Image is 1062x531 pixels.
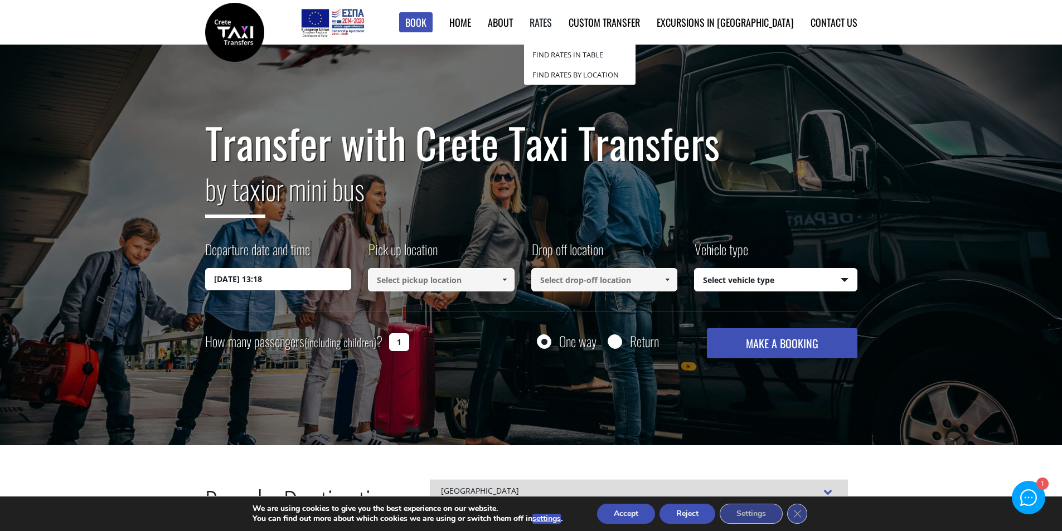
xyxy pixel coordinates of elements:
[299,6,366,39] img: e-bannersEUERDF180X90.jpg
[449,15,471,30] a: Home
[531,240,603,268] label: Drop off location
[205,119,857,166] h1: Transfer with Crete Taxi Transfers
[1036,478,1049,490] div: 1
[205,25,264,37] a: Crete Taxi Transfers | Safe Taxi Transfer Services from to Heraklion Airport, Chania Airport, Ret...
[659,504,715,524] button: Reject
[205,166,857,226] h2: or mini bus
[368,240,438,268] label: Pick up location
[630,334,659,348] label: Return
[399,12,433,33] a: Book
[531,268,678,291] input: Select drop-off location
[694,240,748,268] label: Vehicle type
[597,504,655,524] button: Accept
[658,268,677,291] a: Show All Items
[304,334,376,350] small: (including children)
[720,504,783,524] button: Settings
[205,480,283,531] span: Popular
[569,15,640,30] a: Custom Transfer
[368,268,515,291] input: Select pickup location
[253,514,562,524] p: You can find out more about which cookies we are using or switch them off in .
[430,479,848,504] div: [GEOGRAPHIC_DATA]
[205,168,265,218] span: by taxi
[205,328,382,355] label: How many passengers ?
[205,240,310,268] label: Departure date and time
[811,15,857,30] a: Contact us
[495,268,513,291] a: Show All Items
[524,65,636,85] a: Find Rates by Location
[524,45,636,65] a: Find Rates in Table
[488,15,513,30] a: About
[559,334,597,348] label: One way
[787,504,807,524] button: Close GDPR Cookie Banner
[253,504,562,514] p: We are using cookies to give you the best experience on our website.
[205,3,264,62] img: Crete Taxi Transfers | Safe Taxi Transfer Services from to Heraklion Airport, Chania Airport, Ret...
[657,15,794,30] a: Excursions in [GEOGRAPHIC_DATA]
[530,15,552,30] a: Rates
[532,514,561,524] button: settings
[695,269,857,292] span: Select vehicle type
[707,328,857,358] button: MAKE A BOOKING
